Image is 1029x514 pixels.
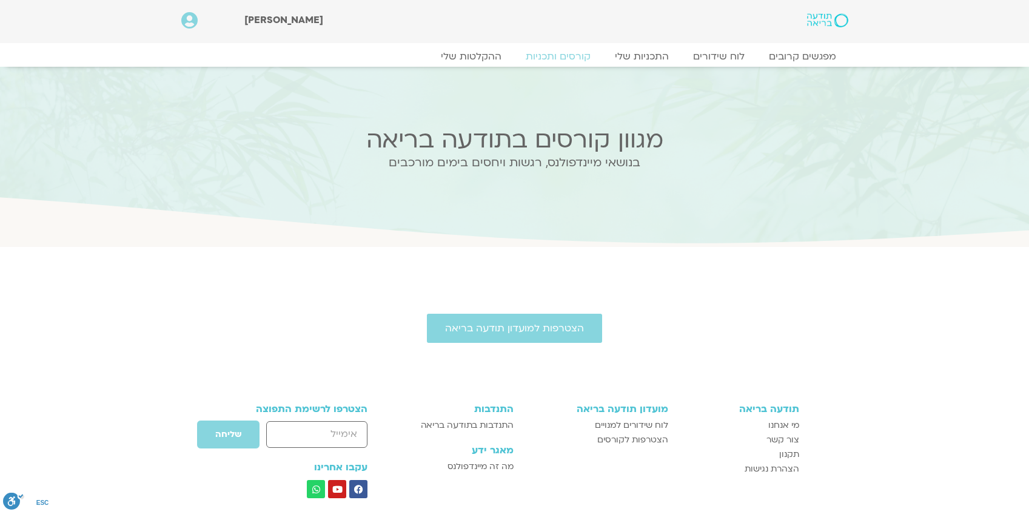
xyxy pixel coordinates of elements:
span: התנדבות בתודעה בריאה [421,418,514,433]
h3: הצטרפו לרשימת התפוצה [230,404,368,414]
a: התנדבות בתודעה בריאה [401,418,513,433]
span: שליחה [215,430,241,439]
a: לוח שידורים למנויים [526,418,668,433]
span: מה זה מיינדפולנס [447,459,514,474]
a: מה זה מיינדפולנס [401,459,513,474]
span: מי אנחנו [768,418,799,433]
h3: מועדון תודעה בריאה [526,404,668,414]
button: שליחה [196,420,260,449]
span: תקנון [779,447,799,462]
a: לוח שידורים [681,50,757,63]
a: תקנון [680,447,799,462]
form: טופס חדש [230,420,368,455]
span: צור קשר [766,433,799,447]
a: הצטרפות לקורסים [526,433,668,447]
a: הצטרפות למועדון תודעה בריאה [427,314,602,343]
a: מפגשים קרובים [757,50,848,63]
span: הצטרפות למועדון תודעה בריאה [445,323,584,334]
a: מי אנחנו [680,418,799,433]
input: אימייל [266,421,367,447]
a: התכניות שלי [603,50,681,63]
nav: Menu [181,50,848,63]
h3: תודעה בריאה [680,404,799,414]
span: לוח שידורים למנויים [595,418,668,433]
a: צור קשר [680,433,799,447]
span: [PERSON_NAME] [244,13,323,27]
h2: בנושאי מיינדפולנס, רגשות ויחסים בימים מורכבים [277,156,752,169]
h3: עקבו אחרינו [230,462,368,473]
span: הצטרפות לקורסים [597,433,668,447]
a: קורסים ותכניות [514,50,603,63]
h3: מאגר ידע [401,445,513,456]
a: הצהרת נגישות [680,462,799,476]
span: הצהרת נגישות [745,462,799,476]
h2: מגוון קורסים בתודעה בריאה [277,126,752,154]
a: ההקלטות שלי [429,50,514,63]
h3: התנדבות [401,404,513,414]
